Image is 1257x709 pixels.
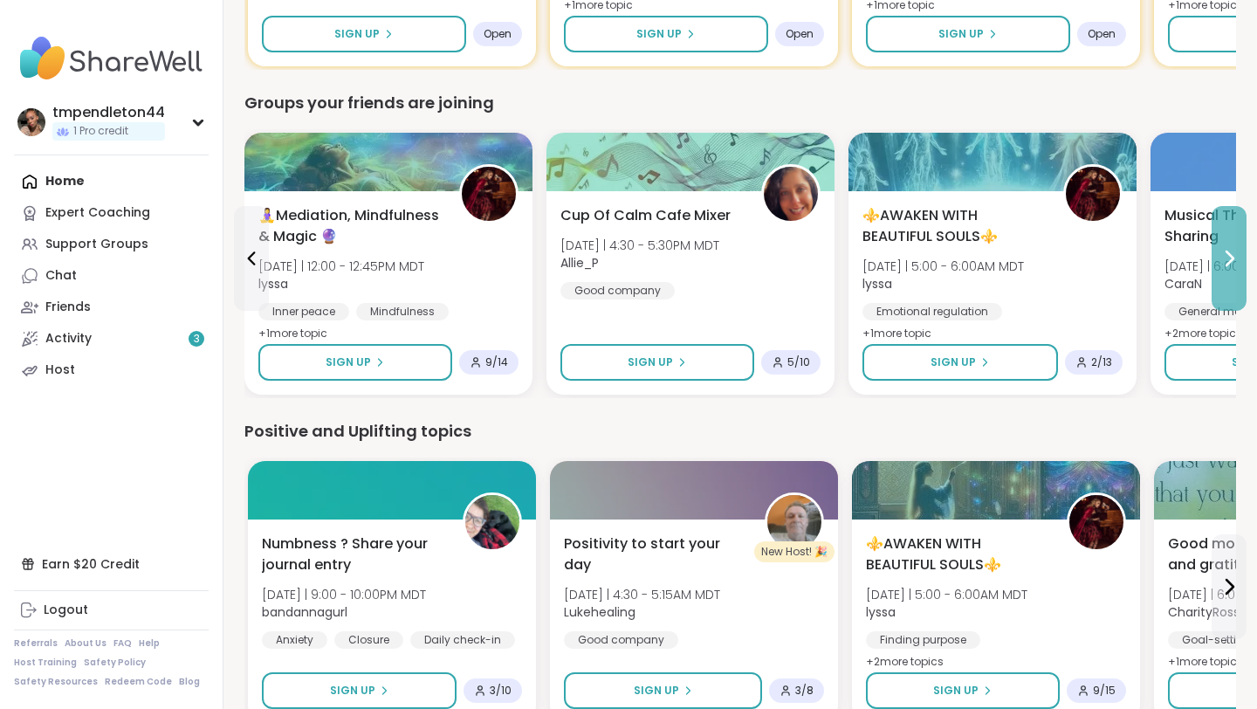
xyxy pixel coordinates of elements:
div: Closure [334,631,403,649]
span: 3 / 8 [795,684,814,698]
div: tmpendleton44 [52,103,165,122]
b: lyssa [862,275,892,293]
button: Sign Up [866,672,1060,709]
div: Good company [564,631,678,649]
span: 1 Pro credit [73,124,128,139]
div: Host [45,361,75,379]
span: [DATE] | 5:00 - 6:00AM MDT [866,586,1027,603]
div: Support Groups [45,236,148,253]
a: Redeem Code [105,676,172,688]
div: Mindfulness [356,303,449,320]
button: Sign Up [862,344,1058,381]
span: ⚜️AWAKEN WITH BEAUTIFUL SOULS⚜️ [866,533,1047,575]
div: Expert Coaching [45,204,150,222]
button: Sign Up [262,672,457,709]
span: 9 / 14 [485,355,508,369]
div: Positive and Uplifting topics [244,419,1236,444]
button: Sign Up [564,672,762,709]
div: Groups your friends are joining [244,91,1236,115]
span: 3 [194,332,200,347]
a: Help [139,637,160,650]
span: [DATE] | 9:00 - 10:00PM MDT [262,586,426,603]
b: bandannagurl [262,603,347,621]
a: Host Training [14,657,77,669]
span: Sign Up [634,683,679,699]
div: Good company [560,282,675,299]
span: Open [1088,27,1116,41]
a: Logout [14,595,209,626]
span: Numbness ? Share your journal entry [262,533,443,575]
div: Finding purpose [866,631,980,649]
img: Lukehealing [767,495,821,549]
span: Cup Of Calm Cafe Mixer [560,205,731,226]
img: lyssa [462,167,516,221]
span: Sign Up [326,354,371,370]
span: [DATE] | 5:00 - 6:00AM MDT [862,258,1024,275]
div: Earn $20 Credit [14,548,209,580]
span: Open [786,27,814,41]
span: Sign Up [330,683,375,699]
a: Blog [179,676,200,688]
span: Open [484,27,512,41]
span: Sign Up [334,26,380,42]
img: Allie_P [764,167,818,221]
span: 2 / 13 [1091,355,1112,369]
a: Friends [14,292,209,323]
b: CaraN [1164,275,1202,293]
a: Activity3 [14,323,209,354]
img: ShareWell Nav Logo [14,28,209,89]
div: Friends [45,299,91,316]
a: Chat [14,260,209,292]
button: Sign Up [262,16,466,52]
b: lyssa [258,275,288,293]
div: Emotional regulation [862,303,1002,320]
span: 🧘‍♀️Mediation, Mindfulness & Magic 🔮 [258,205,440,247]
button: Sign Up [564,16,768,52]
b: CharityRoss [1168,603,1240,621]
a: Expert Coaching [14,197,209,229]
button: Sign Up [866,16,1070,52]
div: Inner peace [258,303,349,320]
span: 5 / 10 [787,355,810,369]
a: Support Groups [14,229,209,260]
span: Positivity to start your day [564,533,745,575]
div: Chat [45,267,77,285]
b: Lukehealing [564,603,635,621]
a: Safety Policy [84,657,146,669]
div: Anxiety [262,631,327,649]
button: Sign Up [560,344,754,381]
span: 3 / 10 [490,684,512,698]
div: Daily check-in [410,631,515,649]
b: lyssa [866,603,896,621]
div: Activity [45,330,92,348]
span: Sign Up [636,26,682,42]
b: Allie_P [560,254,599,272]
a: Host [14,354,209,386]
a: Safety Resources [14,676,98,688]
span: [DATE] | 4:30 - 5:30PM MDT [560,237,719,254]
a: About Us [65,637,106,650]
a: Referrals [14,637,58,650]
span: Sign Up [628,354,673,370]
img: tmpendleton44 [17,108,45,136]
button: Sign Up [258,344,452,381]
span: Sign Up [933,683,979,699]
a: FAQ [113,637,132,650]
div: Logout [44,602,88,619]
span: ⚜️AWAKEN WITH BEAUTIFUL SOULS⚜️ [862,205,1044,247]
span: Sign Up [931,354,976,370]
span: [DATE] | 12:00 - 12:45PM MDT [258,258,424,275]
span: Sign Up [938,26,984,42]
img: lyssa [1066,167,1120,221]
div: New Host! 🎉 [754,541,835,562]
span: 9 / 15 [1093,684,1116,698]
img: bandannagurl [465,495,519,549]
img: lyssa [1069,495,1123,549]
span: [DATE] | 4:30 - 5:15AM MDT [564,586,720,603]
